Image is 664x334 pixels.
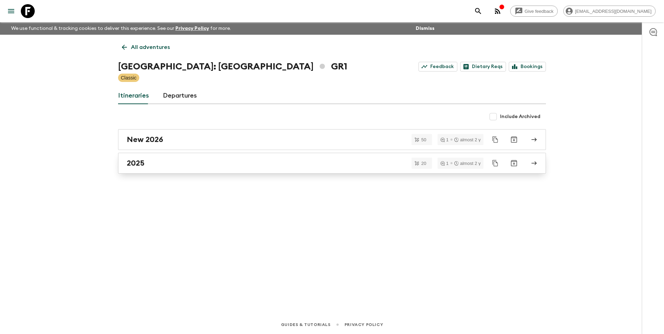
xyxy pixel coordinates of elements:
[127,135,163,144] h2: New 2026
[175,26,209,31] a: Privacy Policy
[507,156,521,170] button: Archive
[440,161,449,166] div: 1
[454,161,481,166] div: almost 2 y
[414,24,436,33] button: Dismiss
[454,137,481,142] div: almost 2 y
[440,137,449,142] div: 1
[118,129,546,150] a: New 2026
[521,9,557,14] span: Give feedback
[4,4,18,18] button: menu
[118,40,174,54] a: All adventures
[489,133,501,146] button: Duplicate
[118,153,546,174] a: 2025
[471,4,485,18] button: search adventures
[281,321,331,328] a: Guides & Tutorials
[127,159,144,168] h2: 2025
[417,137,430,142] span: 50
[500,113,540,120] span: Include Archived
[509,62,546,72] a: Bookings
[563,6,656,17] div: [EMAIL_ADDRESS][DOMAIN_NAME]
[118,87,149,104] a: Itineraries
[507,133,521,147] button: Archive
[510,6,558,17] a: Give feedback
[121,74,136,81] p: Classic
[489,157,501,169] button: Duplicate
[571,9,655,14] span: [EMAIL_ADDRESS][DOMAIN_NAME]
[417,161,430,166] span: 20
[418,62,457,72] a: Feedback
[118,60,347,74] h1: [GEOGRAPHIC_DATA]: [GEOGRAPHIC_DATA] GR1
[345,321,383,328] a: Privacy Policy
[163,87,197,104] a: Departures
[131,43,170,51] p: All adventures
[460,62,506,72] a: Dietary Reqs
[8,22,234,35] p: We use functional & tracking cookies to deliver this experience. See our for more.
